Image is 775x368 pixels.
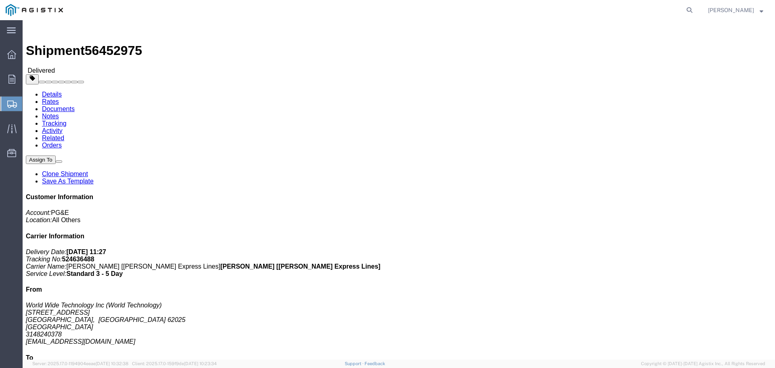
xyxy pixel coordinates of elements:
[6,4,63,16] img: logo
[32,361,128,366] span: Server: 2025.17.0-1194904eeae
[708,5,764,15] button: [PERSON_NAME]
[23,20,775,360] iframe: FS Legacy Container
[364,361,385,366] a: Feedback
[641,360,765,367] span: Copyright © [DATE]-[DATE] Agistix Inc., All Rights Reserved
[96,361,128,366] span: [DATE] 10:32:38
[184,361,217,366] span: [DATE] 10:23:34
[708,6,754,15] span: Gabby Haren
[345,361,365,366] a: Support
[132,361,217,366] span: Client: 2025.17.0-159f9de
